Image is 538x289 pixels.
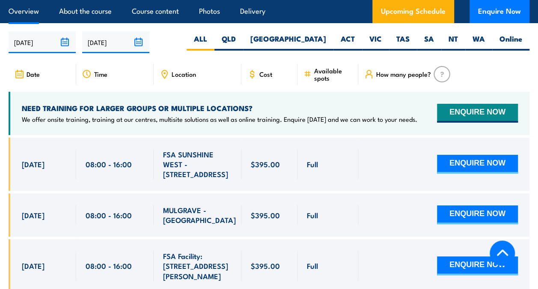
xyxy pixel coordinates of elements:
[163,149,232,179] span: FSA SUNSHINE WEST - [STREET_ADDRESS]
[187,34,214,51] label: ALL
[22,159,45,169] span: [DATE]
[437,256,518,275] button: ENQUIRE NOW
[251,261,280,271] span: $395.00
[259,70,272,78] span: Cost
[9,31,76,53] input: From date
[22,261,45,271] span: [DATE]
[437,155,518,174] button: ENQUIRE NOW
[376,70,431,78] span: How many people?
[307,210,318,220] span: Full
[333,34,362,51] label: ACT
[163,205,236,225] span: MULGRAVE - [GEOGRAPHIC_DATA]
[22,210,45,220] span: [DATE]
[307,261,318,271] span: Full
[437,104,518,123] button: ENQUIRE NOW
[22,103,417,113] h4: NEED TRAINING FOR LARGER GROUPS OR MULTIPLE LOCATIONS?
[417,34,441,51] label: SA
[172,70,196,78] span: Location
[251,159,280,169] span: $395.00
[314,67,352,81] span: Available spots
[214,34,243,51] label: QLD
[243,34,333,51] label: [GEOGRAPHIC_DATA]
[441,34,465,51] label: NT
[22,115,417,123] p: We offer onsite training, training at our centres, multisite solutions as well as online training...
[163,251,232,281] span: FSA Facility: [STREET_ADDRESS][PERSON_NAME]
[389,34,417,51] label: TAS
[492,34,529,51] label: Online
[437,205,518,224] button: ENQUIRE NOW
[86,159,132,169] span: 08:00 - 16:00
[465,34,492,51] label: WA
[27,70,40,78] span: Date
[86,261,132,271] span: 08:00 - 16:00
[86,210,132,220] span: 08:00 - 16:00
[251,210,280,220] span: $395.00
[82,31,149,53] input: To date
[94,70,107,78] span: Time
[362,34,389,51] label: VIC
[307,159,318,169] span: Full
